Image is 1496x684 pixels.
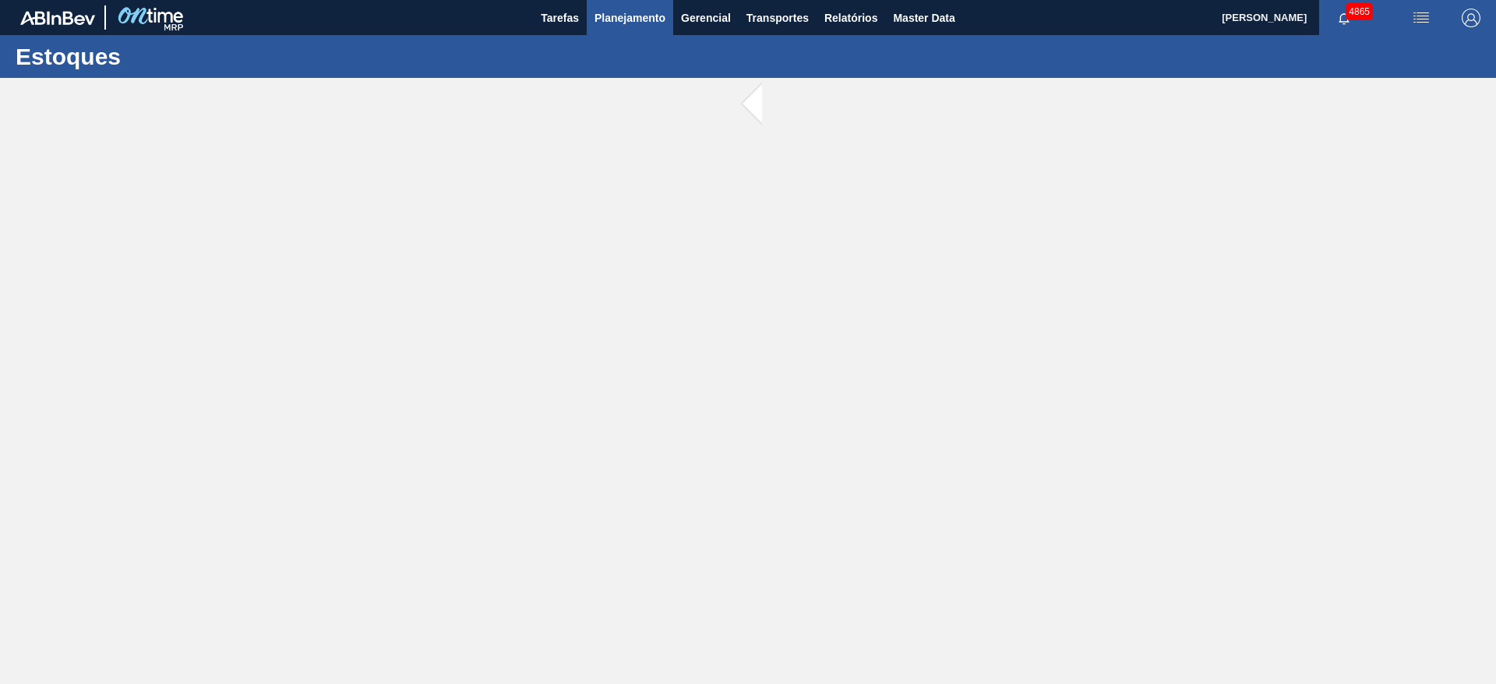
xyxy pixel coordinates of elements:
span: Tarefas [541,9,579,27]
span: Relatórios [824,9,877,27]
img: TNhmsLtSVTkK8tSr43FrP2fwEKptu5GPRR3wAAAABJRU5ErkJggg== [20,11,95,25]
span: Master Data [893,9,954,27]
img: userActions [1412,9,1431,27]
span: Planejamento [595,9,665,27]
span: 4865 [1346,3,1373,20]
span: Gerencial [681,9,731,27]
h1: Estoques [16,48,292,65]
img: Logout [1462,9,1480,27]
span: Transportes [746,9,809,27]
button: Notificações [1319,7,1369,29]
